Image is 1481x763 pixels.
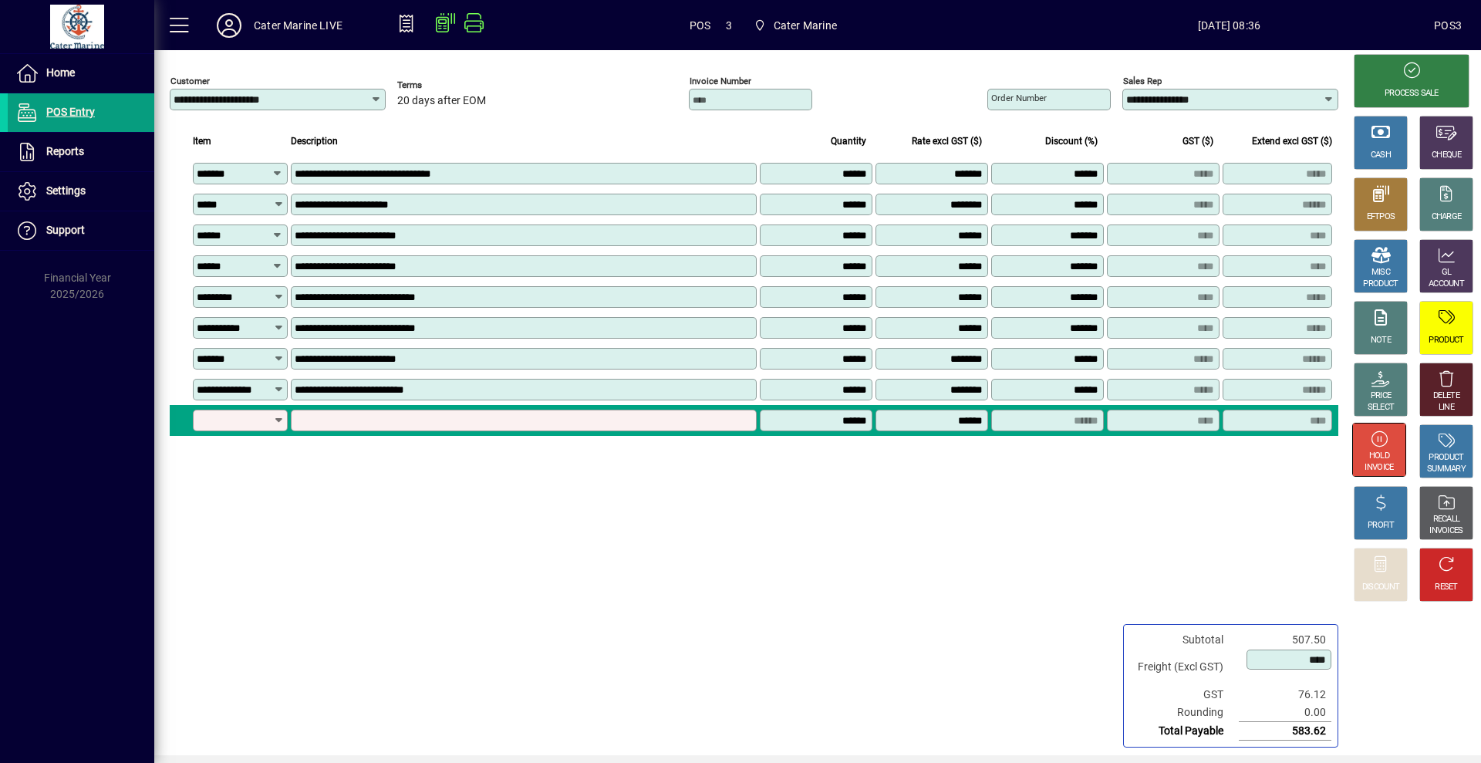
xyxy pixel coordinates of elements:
button: Profile [204,12,254,39]
span: Terms [397,80,490,90]
div: CHARGE [1432,211,1462,223]
span: Item [193,133,211,150]
div: LINE [1439,402,1454,414]
div: PRODUCT [1363,279,1398,290]
div: POS3 [1434,13,1462,38]
td: GST [1130,686,1239,704]
div: EFTPOS [1367,211,1395,223]
span: Rate excl GST ($) [912,133,982,150]
mat-label: Customer [170,76,210,86]
div: MISC [1371,267,1390,279]
td: 583.62 [1239,722,1331,741]
mat-label: Order number [991,93,1047,103]
div: PRODUCT [1429,452,1463,464]
span: POS Entry [46,106,95,118]
div: SUMMARY [1427,464,1466,475]
span: POS [690,13,711,38]
span: Description [291,133,338,150]
div: Cater Marine LIVE [254,13,342,38]
mat-label: Sales rep [1123,76,1162,86]
div: CHEQUE [1432,150,1461,161]
div: GL [1442,267,1452,279]
span: 3 [726,13,732,38]
div: PROFIT [1368,520,1394,532]
div: RECALL [1433,514,1460,525]
td: Rounding [1130,704,1239,722]
div: PRODUCT [1429,335,1463,346]
div: HOLD [1369,451,1389,462]
td: 507.50 [1239,631,1331,649]
td: Freight (Excl GST) [1130,649,1239,686]
span: Home [46,66,75,79]
span: Extend excl GST ($) [1252,133,1332,150]
div: RESET [1435,582,1458,593]
span: Cater Marine [774,13,837,38]
span: Support [46,224,85,236]
div: PROCESS SALE [1385,88,1439,100]
a: Reports [8,133,154,171]
span: Reports [46,145,84,157]
div: DELETE [1433,390,1459,402]
span: GST ($) [1182,133,1213,150]
td: 76.12 [1239,686,1331,704]
div: CASH [1371,150,1391,161]
td: 0.00 [1239,704,1331,722]
div: INVOICES [1429,525,1462,537]
a: Settings [8,172,154,211]
span: 20 days after EOM [397,95,486,107]
div: NOTE [1371,335,1391,346]
div: ACCOUNT [1429,279,1464,290]
td: Subtotal [1130,631,1239,649]
span: Cater Marine [747,12,843,39]
span: [DATE] 08:36 [1024,13,1434,38]
span: Settings [46,184,86,197]
a: Support [8,211,154,250]
div: DISCOUNT [1362,582,1399,593]
mat-label: Invoice number [690,76,751,86]
span: Discount (%) [1045,133,1098,150]
a: Home [8,54,154,93]
span: Quantity [831,133,866,150]
div: PRICE [1371,390,1392,402]
div: INVOICE [1365,462,1393,474]
td: Total Payable [1130,722,1239,741]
